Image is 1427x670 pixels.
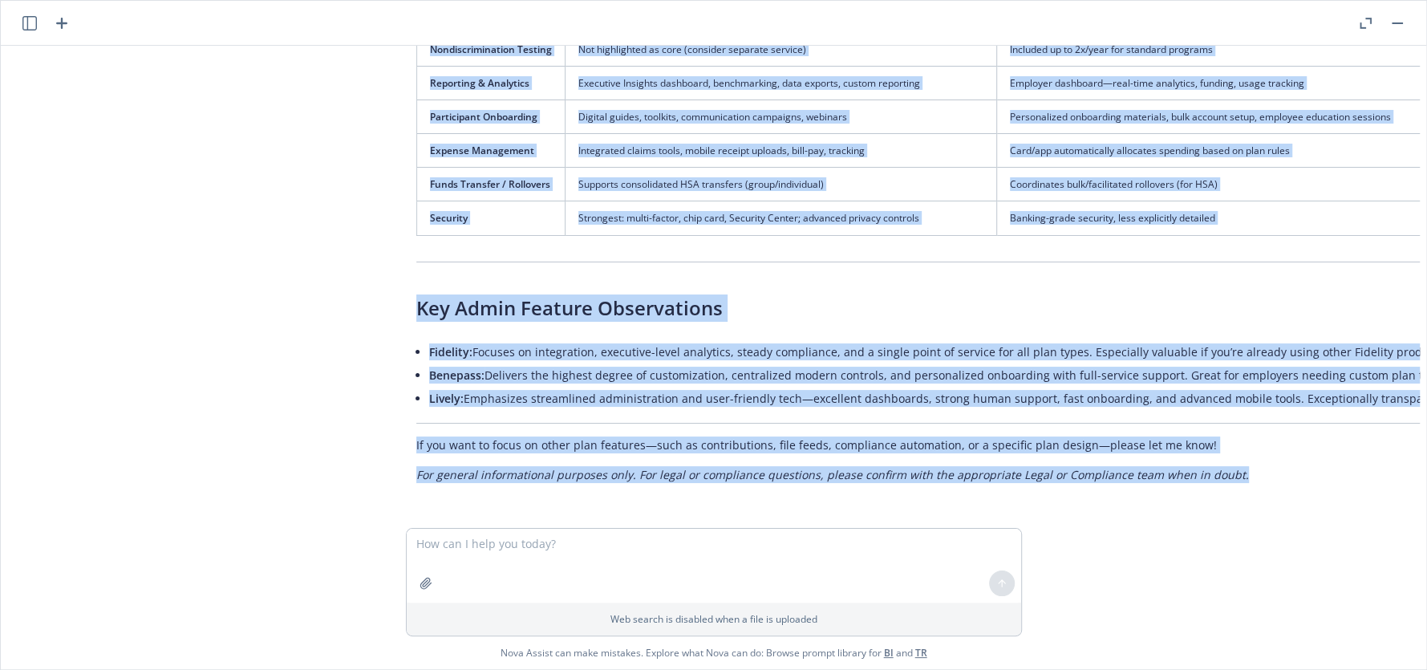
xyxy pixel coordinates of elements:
span: Funds Transfer / Rollovers [430,177,550,191]
td: Digital guides, toolkits, communication campaigns, webinars [565,99,996,133]
span: Fidelity: [429,344,472,359]
span: Lively: [429,391,464,406]
p: Web search is disabled when a file is uploaded [416,612,1011,626]
td: Integrated claims tools, mobile receipt uploads, bill-pay, tracking [565,134,996,168]
span: Participant Onboarding [430,110,537,124]
span: Expense Management [430,144,534,157]
td: Strongest: multi-factor, chip card, Security Center; advanced privacy controls [565,201,996,235]
a: TR [915,646,927,660]
em: For general informational purposes only. For legal or compliance questions, please confirm with t... [416,467,1249,482]
span: Nova Assist can make mistakes. Explore what Nova can do: Browse prompt library for and [501,636,927,669]
a: BI [884,646,894,660]
td: Not highlighted as core (consider separate service) [565,32,996,66]
span: Benepass: [429,367,484,383]
td: Supports consolidated HSA transfers (group/individual) [565,168,996,201]
span: Reporting & Analytics [430,76,529,90]
span: Security [430,211,468,225]
span: Nondiscrimination Testing [430,43,552,56]
td: Executive Insights dashboard, benchmarking, data exports, custom reporting [565,66,996,99]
